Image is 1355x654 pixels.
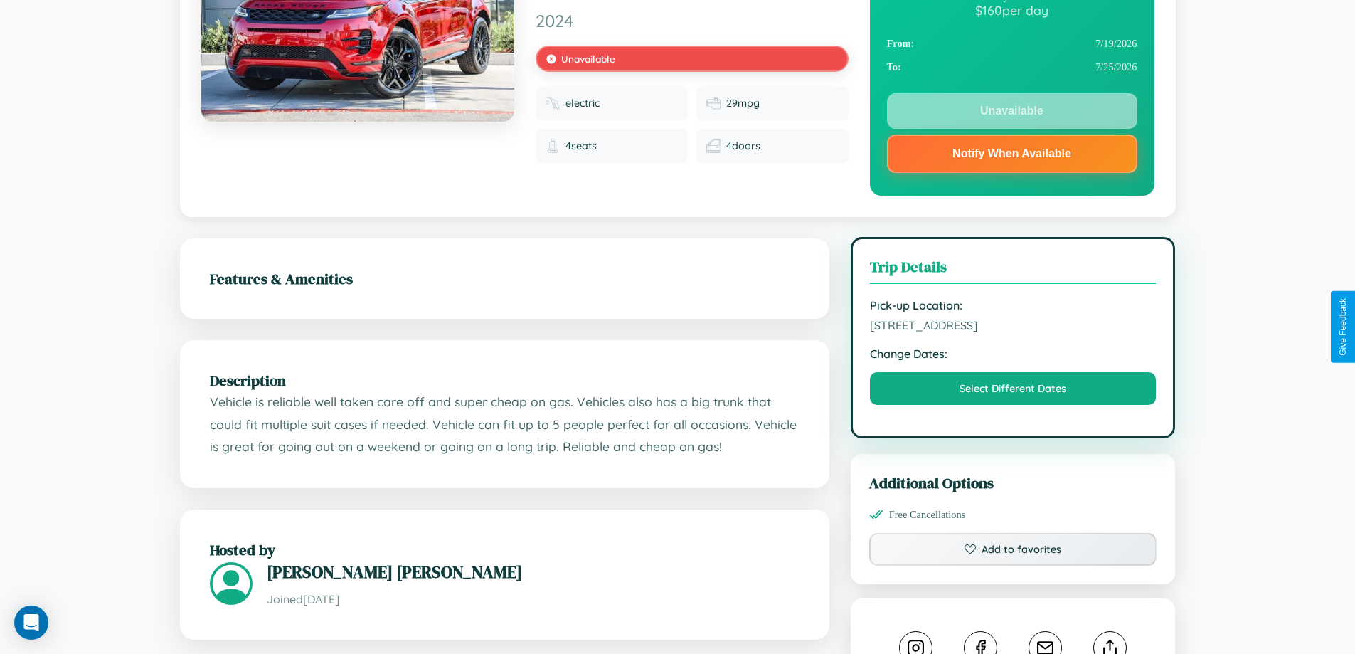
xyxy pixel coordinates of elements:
span: 4 seats [565,139,597,152]
div: Open Intercom Messenger [14,606,48,640]
strong: From: [887,38,915,50]
p: Vehicle is reliable well taken care off and super cheap on gas. Vehicles also has a big trunk tha... [210,391,799,458]
button: Unavailable [887,93,1137,129]
span: Unavailable [561,53,615,65]
div: 7 / 19 / 2026 [887,32,1137,56]
span: [STREET_ADDRESS] [870,318,1157,332]
div: $ 160 per day [887,2,1137,18]
h3: [PERSON_NAME] [PERSON_NAME] [267,560,799,584]
strong: Pick-up Location: [870,298,1157,312]
div: 7 / 25 / 2026 [887,56,1137,79]
span: 4 doors [726,139,760,152]
span: 29 mpg [726,97,760,110]
span: 2024 [536,10,849,31]
img: Fuel type [546,96,560,110]
img: Doors [706,139,721,153]
button: Add to favorites [869,533,1157,566]
div: Give Feedback [1338,298,1348,356]
h2: Description [210,370,799,391]
button: Select Different Dates [870,372,1157,405]
h3: Trip Details [870,256,1157,284]
p: Joined [DATE] [267,589,799,610]
strong: To: [887,61,901,73]
h3: Additional Options [869,473,1157,493]
span: electric [565,97,600,110]
button: Notify When Available [887,135,1137,173]
img: Fuel efficiency [706,96,721,110]
span: Free Cancellations [889,509,966,521]
h2: Hosted by [210,539,799,560]
img: Seats [546,139,560,153]
strong: Change Dates: [870,347,1157,361]
h2: Features & Amenities [210,268,799,289]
